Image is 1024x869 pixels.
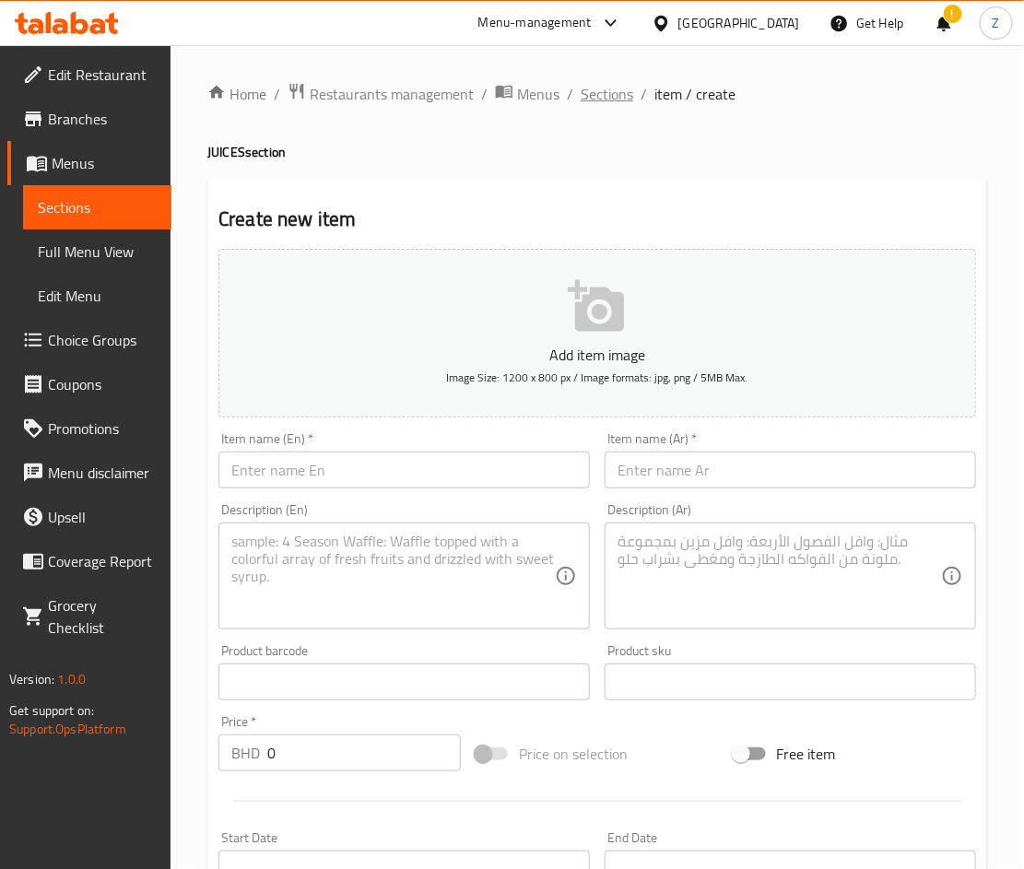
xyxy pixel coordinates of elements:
[7,406,171,451] a: Promotions
[48,506,157,528] span: Upsell
[7,451,171,495] a: Menu disclaimer
[581,83,633,105] a: Sections
[57,667,86,691] span: 1.0.0
[48,462,157,484] span: Menu disclaimer
[678,13,800,33] div: [GEOGRAPHIC_DATA]
[447,367,748,388] span: Image Size: 1200 x 800 px / Image formats: jpg, png / 5MB Max.
[605,452,976,488] input: Enter name Ar
[48,594,157,639] span: Grocery Checklist
[48,64,157,86] span: Edit Restaurant
[7,362,171,406] a: Coupons
[274,83,280,105] li: /
[478,12,592,34] div: Menu-management
[38,241,157,263] span: Full Menu View
[218,663,590,700] input: Please enter product barcode
[519,743,628,765] span: Price on selection
[38,196,157,218] span: Sections
[7,539,171,583] a: Coverage Report
[310,83,474,105] span: Restaurants management
[52,152,157,174] span: Menus
[495,82,559,106] a: Menus
[23,185,171,229] a: Sections
[7,53,171,97] a: Edit Restaurant
[481,83,488,105] li: /
[517,83,559,105] span: Menus
[654,83,736,105] span: item / create
[247,344,947,366] p: Add item image
[38,285,157,307] span: Edit Menu
[288,82,474,106] a: Restaurants management
[777,743,836,765] span: Free item
[7,97,171,141] a: Branches
[23,274,171,318] a: Edit Menu
[218,452,590,488] input: Enter name En
[7,583,171,650] a: Grocery Checklist
[993,13,1000,33] span: Z
[23,229,171,274] a: Full Menu View
[231,742,260,764] p: BHD
[9,667,54,691] span: Version:
[218,206,976,233] h2: Create new item
[605,663,976,700] input: Please enter product sku
[207,143,987,161] h4: JUICES section
[218,249,976,417] button: Add item imageImage Size: 1200 x 800 px / Image formats: jpg, png / 5MB Max.
[48,550,157,572] span: Coverage Report
[48,373,157,395] span: Coupons
[48,329,157,351] span: Choice Groups
[207,83,266,105] a: Home
[48,108,157,130] span: Branches
[641,83,647,105] li: /
[267,734,461,771] input: Please enter price
[9,717,126,741] a: Support.OpsPlatform
[48,417,157,440] span: Promotions
[9,699,94,722] span: Get support on:
[7,141,171,185] a: Menus
[7,495,171,539] a: Upsell
[7,318,171,362] a: Choice Groups
[207,82,987,106] nav: breadcrumb
[567,83,573,105] li: /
